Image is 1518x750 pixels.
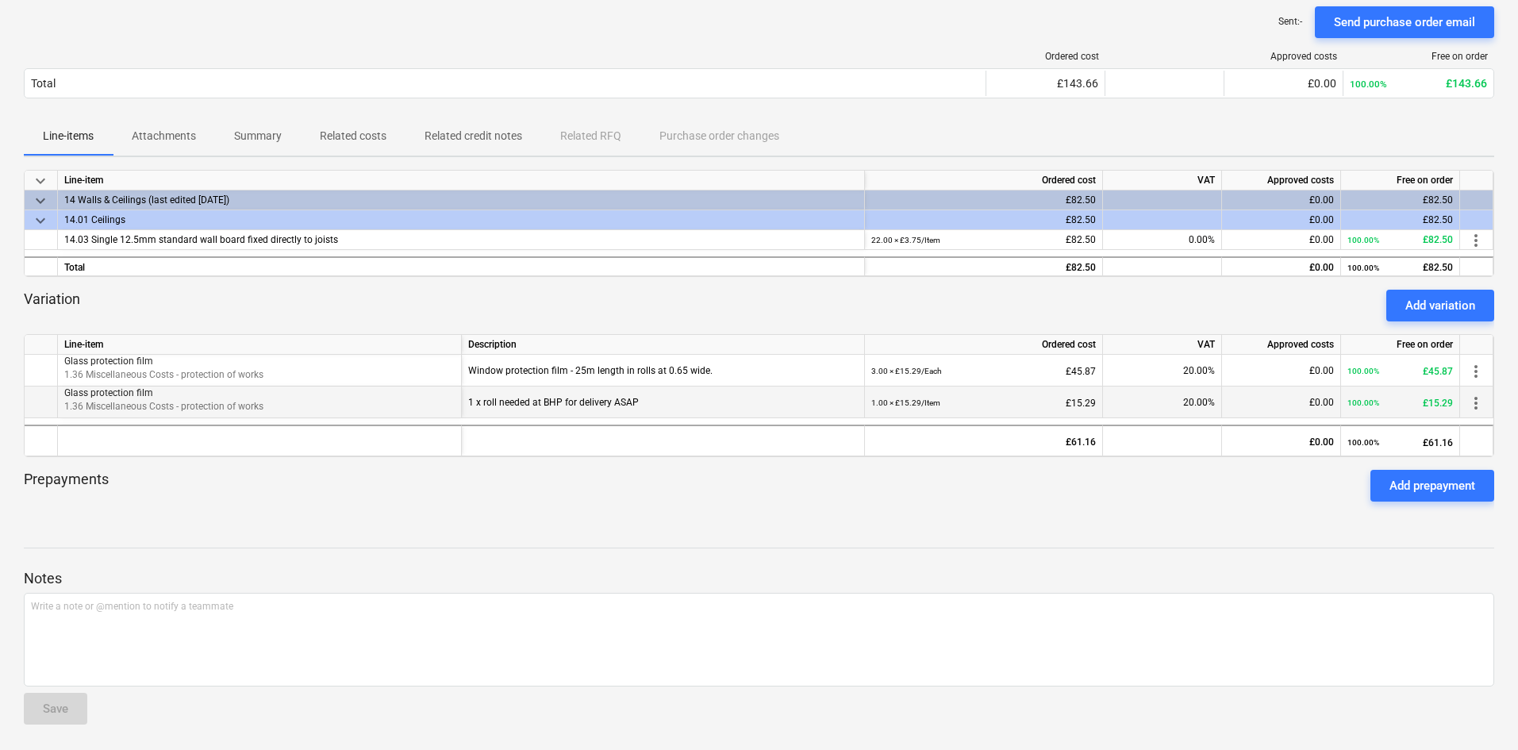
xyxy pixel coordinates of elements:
div: £82.50 [871,230,1096,250]
div: £0.00 [1228,230,1334,250]
div: £61.16 [871,426,1096,458]
div: 1 x roll needed at BHP for delivery ASAP [468,387,858,418]
p: Summary [234,128,282,144]
span: keyboard_arrow_down [31,191,50,210]
span: 1.36 Miscellaneous Costs - protection of works [64,401,263,412]
div: £0.00 [1228,210,1334,230]
p: Related credit notes [425,128,522,144]
div: £82.50 [871,210,1096,230]
p: Sent : - [1278,15,1302,29]
small: 100.00% [1347,438,1379,447]
div: Ordered cost [865,171,1103,190]
div: £0.00 [1228,387,1334,418]
span: 14.03 Single 12.5mm standard wall board fixed directly to joists [64,234,338,245]
small: 22.00 × £3.75 / Item [871,236,940,244]
div: Approved costs [1222,335,1341,355]
div: £143.66 [1350,77,1487,90]
span: keyboard_arrow_down [31,171,50,190]
small: 100.00% [1347,236,1379,244]
span: more_vert [1466,362,1485,381]
small: 1.00 × £15.29 / Item [871,398,940,407]
div: £82.50 [1347,210,1453,230]
button: Send purchase order email [1315,6,1494,38]
small: 3.00 × £15.29 / Each [871,367,942,375]
div: VAT [1103,335,1222,355]
div: Add variation [1405,295,1475,316]
div: £15.29 [871,387,1096,419]
p: Line-items [43,128,94,144]
div: £82.50 [871,190,1096,210]
button: Add variation [1386,290,1494,321]
div: £82.50 [871,258,1096,278]
div: Approved costs [1231,51,1337,62]
div: Total [58,256,865,276]
small: 100.00% [1347,367,1379,375]
p: Notes [24,569,1494,588]
div: £0.00 [1228,355,1334,387]
div: £45.87 [1347,355,1453,387]
div: £143.66 [993,77,1098,90]
p: Prepayments [24,470,109,502]
span: Glass protection film [64,387,153,398]
div: £82.50 [1347,190,1453,210]
div: Add prepayment [1389,475,1475,496]
p: Related costs [320,128,386,144]
div: Line-item [58,171,865,190]
span: Glass protection film [64,356,153,367]
div: Ordered cost [865,335,1103,355]
div: £82.50 [1347,230,1453,250]
div: £45.87 [871,355,1096,387]
p: Variation [24,290,80,321]
div: £0.00 [1228,258,1334,278]
div: Window protection film - 25m length in rolls at 0.65 wide. [468,355,858,387]
div: Line-item [58,335,462,355]
iframe: Chat Widget [1439,674,1518,750]
div: 20.00% [1103,387,1222,418]
span: more_vert [1466,231,1485,250]
div: £0.00 [1231,77,1336,90]
div: £61.16 [1347,426,1453,459]
div: £0.00 [1228,426,1334,458]
div: 20.00% [1103,355,1222,387]
div: £0.00 [1228,190,1334,210]
div: £15.29 [1347,387,1453,419]
small: 100.00% [1347,263,1379,272]
div: Approved costs [1222,171,1341,190]
span: more_vert [1466,394,1485,413]
div: VAT [1103,171,1222,190]
div: £82.50 [1347,258,1453,278]
div: Free on order [1341,335,1460,355]
small: 100.00% [1347,398,1379,407]
small: 100.00% [1350,79,1387,90]
span: 1.36 Miscellaneous Costs - protection of works [64,369,263,380]
div: Total [31,77,56,90]
button: Add prepayment [1370,470,1494,502]
div: Ordered cost [993,51,1099,62]
p: Attachments [132,128,196,144]
div: 14 Walls & Ceilings (last edited 18 Jun 2025) [64,190,858,210]
div: 0.00% [1103,230,1222,250]
div: Description [462,335,865,355]
span: keyboard_arrow_down [31,211,50,230]
div: Free on order [1341,171,1460,190]
div: Send purchase order email [1334,12,1475,33]
div: 14.01 Ceilings [64,210,858,229]
div: Free on order [1350,51,1488,62]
